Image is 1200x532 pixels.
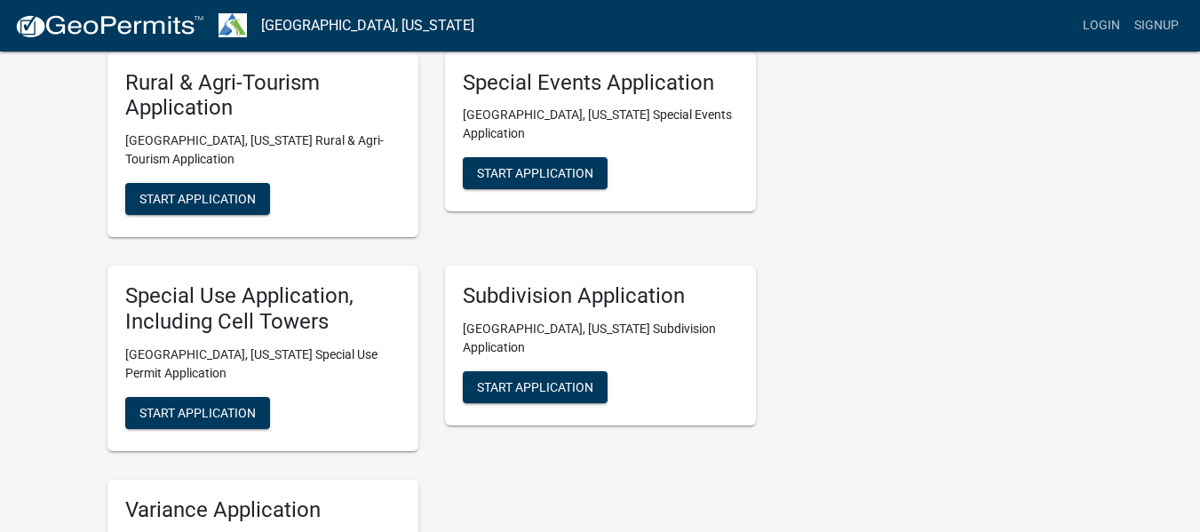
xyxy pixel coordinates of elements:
[463,106,738,143] p: [GEOGRAPHIC_DATA], [US_STATE] Special Events Application
[1076,9,1127,43] a: Login
[219,13,247,37] img: Troup County, Georgia
[125,497,401,523] h5: Variance Application
[125,397,270,429] button: Start Application
[125,283,401,335] h5: Special Use Application, Including Cell Towers
[125,70,401,122] h5: Rural & Agri-Tourism Application
[139,405,256,419] span: Start Application
[261,11,474,41] a: [GEOGRAPHIC_DATA], [US_STATE]
[139,192,256,206] span: Start Application
[463,283,738,309] h5: Subdivision Application
[125,345,401,383] p: [GEOGRAPHIC_DATA], [US_STATE] Special Use Permit Application
[463,70,738,96] h5: Special Events Application
[463,320,738,357] p: [GEOGRAPHIC_DATA], [US_STATE] Subdivision Application
[463,371,608,403] button: Start Application
[125,183,270,215] button: Start Application
[125,131,401,169] p: [GEOGRAPHIC_DATA], [US_STATE] Rural & Agri-Tourism Application
[477,166,593,180] span: Start Application
[1127,9,1186,43] a: Signup
[477,379,593,393] span: Start Application
[463,157,608,189] button: Start Application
